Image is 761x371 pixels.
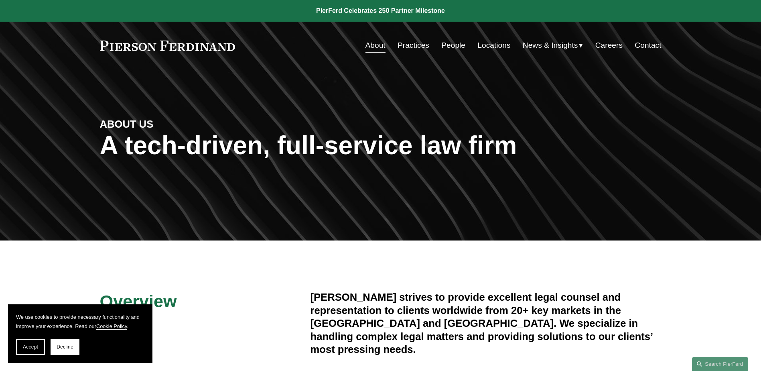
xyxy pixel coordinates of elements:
[8,304,152,363] section: Cookie banner
[595,38,623,53] a: Careers
[100,118,154,130] strong: ABOUT US
[441,38,465,53] a: People
[365,38,386,53] a: About
[96,323,127,329] a: Cookie Policy
[635,38,661,53] a: Contact
[523,39,578,53] span: News & Insights
[310,291,662,356] h4: [PERSON_NAME] strives to provide excellent legal counsel and representation to clients worldwide ...
[16,312,144,331] p: We use cookies to provide necessary functionality and improve your experience. Read our .
[16,339,45,355] button: Accept
[692,357,748,371] a: Search this site
[100,131,662,160] h1: A tech-driven, full-service law firm
[57,344,73,350] span: Decline
[23,344,38,350] span: Accept
[398,38,429,53] a: Practices
[51,339,79,355] button: Decline
[477,38,510,53] a: Locations
[100,291,177,311] span: Overview
[523,38,583,53] a: folder dropdown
